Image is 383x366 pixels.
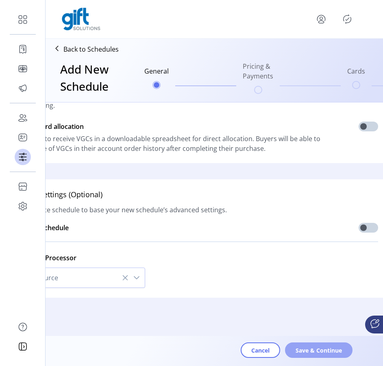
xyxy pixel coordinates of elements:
[4,189,102,205] h5: Advanced Settings (Optional)
[62,8,100,30] img: logo
[251,346,270,355] span: Cancel
[285,342,353,358] button: Save & Continue
[4,268,128,288] span: Supplier Source
[4,134,329,153] span: Allow buyers to receive VGCs in a downloadable spreadsheet for direct allocation. Buyers will be ...
[296,346,342,355] span: Save & Continue
[144,66,169,81] h6: General
[63,44,119,54] p: Back to Schedules
[241,342,280,358] button: Cancel
[60,61,109,95] h3: Add New Schedule
[128,268,145,288] div: dropdown trigger
[341,13,354,26] button: Publisher Panel
[4,205,227,215] span: Select a source schedule to base your new schedule’s advanced settings.
[305,9,341,29] button: menu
